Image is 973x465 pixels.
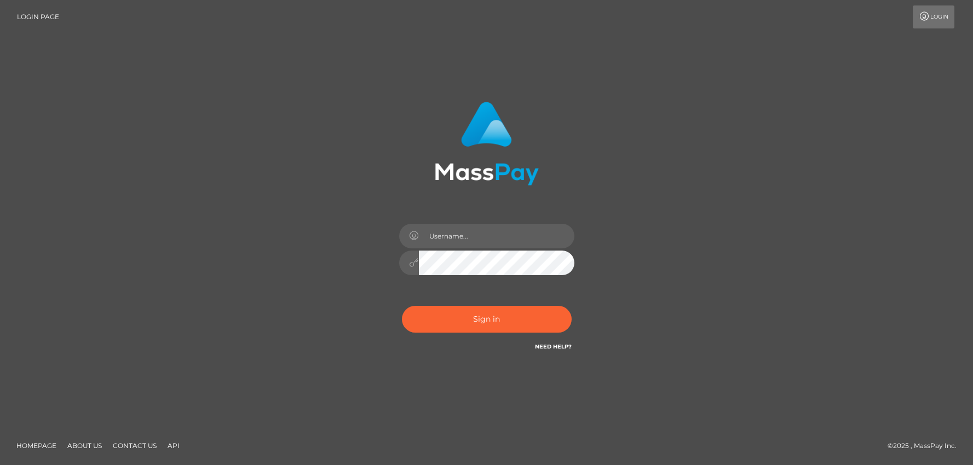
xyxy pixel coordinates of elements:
a: About Us [63,437,106,454]
a: Homepage [12,437,61,454]
div: © 2025 , MassPay Inc. [888,440,965,452]
button: Sign in [402,306,572,333]
a: Login Page [17,5,59,28]
input: Username... [419,224,574,248]
a: Contact Us [108,437,161,454]
a: Login [913,5,954,28]
a: API [163,437,184,454]
img: MassPay Login [435,102,539,185]
a: Need Help? [535,343,572,350]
